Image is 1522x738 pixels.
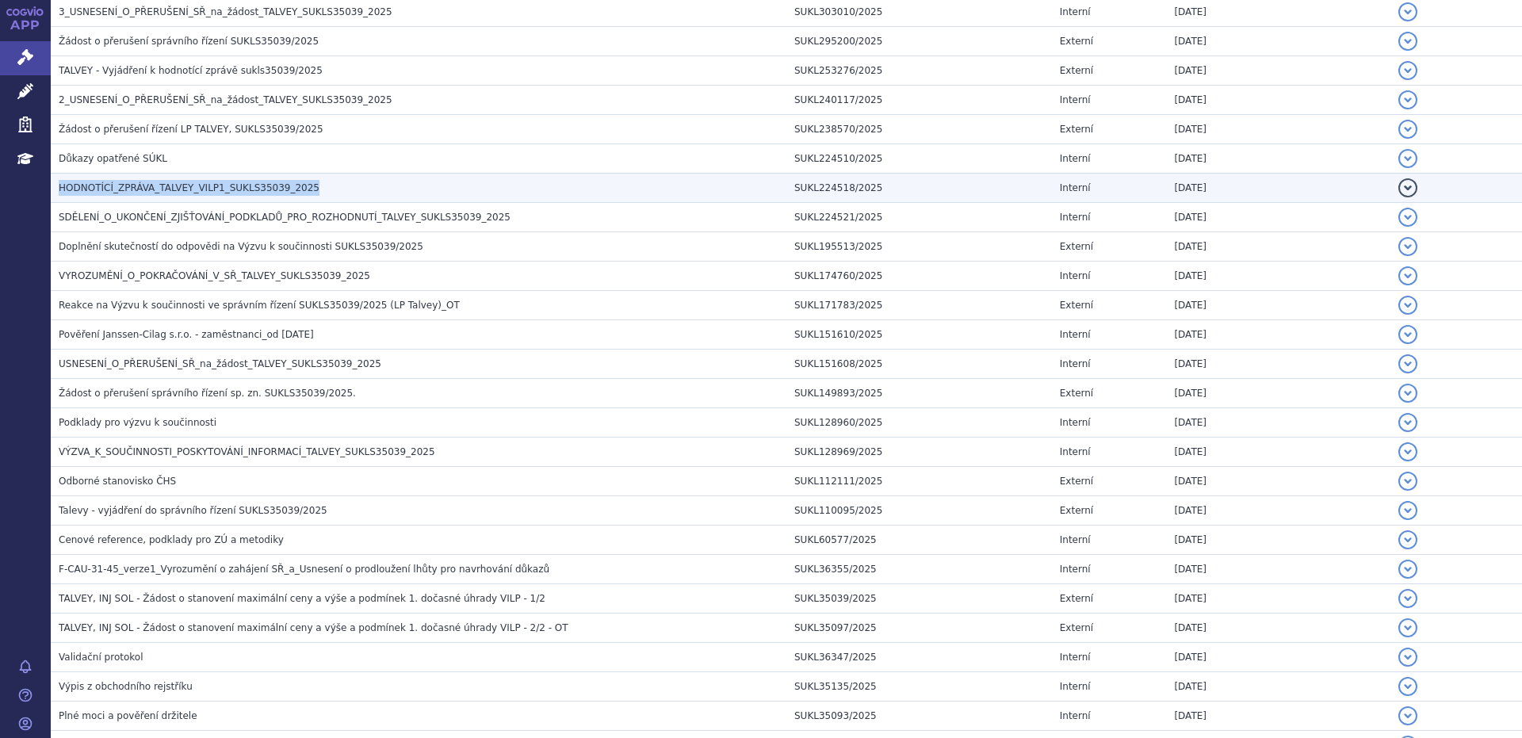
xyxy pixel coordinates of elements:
span: F-CAU-31-45_verze1_Vyrozumění o zahájení SŘ_a_Usnesení o prodloužení lhůty pro navrhování důkazů [59,564,549,575]
button: detail [1398,208,1417,227]
td: [DATE] [1166,115,1390,144]
td: SUKL110095/2025 [786,496,1052,526]
span: Interní [1060,446,1091,457]
td: SUKL151610/2025 [786,320,1052,350]
button: detail [1398,266,1417,285]
td: [DATE] [1166,86,1390,115]
span: Odborné stanovisko ČHS [59,476,176,487]
span: Externí [1060,593,1093,604]
span: HODNOTÍCÍ_ZPRÁVA_TALVEY_VILP1_SUKLS35039_2025 [59,182,319,193]
span: Interní [1060,182,1091,193]
span: Reakce na Výzvu k součinnosti ve správním řízení SUKLS35039/2025 (LP Talvey)_OT [59,300,460,311]
span: TALVEY - Vyjádření k hodnotící zprávě sukls35039/2025 [59,65,323,76]
td: SUKL295200/2025 [786,27,1052,56]
span: Externí [1060,36,1093,47]
td: SUKL36347/2025 [786,643,1052,672]
span: Externí [1060,241,1093,252]
button: detail [1398,90,1417,109]
button: detail [1398,530,1417,549]
span: 3_USNESENÍ_O_PŘERUŠENÍ_SŘ_na_žádost_TALVEY_SUKLS35039_2025 [59,6,392,17]
button: detail [1398,32,1417,51]
td: [DATE] [1166,320,1390,350]
td: SUKL224518/2025 [786,174,1052,203]
button: detail [1398,618,1417,637]
span: Externí [1060,65,1093,76]
td: SUKL253276/2025 [786,56,1052,86]
span: Žádost o přerušení správního řízení SUKLS35039/2025 [59,36,319,47]
td: [DATE] [1166,379,1390,408]
span: Interní [1060,329,1091,340]
button: detail [1398,560,1417,579]
td: [DATE] [1166,702,1390,731]
span: USNESENÍ_O_PŘERUŠENÍ_SŘ_na_žádost_TALVEY_SUKLS35039_2025 [59,358,381,369]
span: Interní [1060,6,1091,17]
td: SUKL128960/2025 [786,408,1052,438]
td: [DATE] [1166,496,1390,526]
button: detail [1398,501,1417,520]
button: detail [1398,61,1417,80]
button: detail [1398,237,1417,256]
span: Interní [1060,153,1091,164]
span: 2_USNESENÍ_O_PŘERUŠENÍ_SŘ_na_žádost_TALVEY_SUKLS35039_2025 [59,94,392,105]
td: [DATE] [1166,438,1390,467]
td: SUKL149893/2025 [786,379,1052,408]
button: detail [1398,325,1417,344]
td: [DATE] [1166,526,1390,555]
span: Interní [1060,270,1091,281]
td: SUKL35135/2025 [786,672,1052,702]
button: detail [1398,149,1417,168]
td: SUKL224521/2025 [786,203,1052,232]
span: Žádost o přerušení řízení LP TALVEY, SUKLS35039/2025 [59,124,323,135]
td: SUKL112111/2025 [786,467,1052,496]
td: SUKL36355/2025 [786,555,1052,584]
span: Interní [1060,417,1091,428]
td: SUKL60577/2025 [786,526,1052,555]
span: Plné moci a pověření držitele [59,710,197,721]
td: [DATE] [1166,350,1390,379]
td: SUKL171783/2025 [786,291,1052,320]
span: SDĚLENÍ_O_UKONČENÍ_ZJIŠŤOVÁNÍ_PODKLADŮ_PRO_ROZHODNUTÍ_TALVEY_SUKLS35039_2025 [59,212,511,223]
span: Podklady pro výzvu k součinnosti [59,417,216,428]
td: SUKL238570/2025 [786,115,1052,144]
button: detail [1398,413,1417,432]
span: Žádost o přerušení správního řízení sp. zn. SUKLS35039/2025. [59,388,356,399]
span: Doplnění skutečností do odpovědi na Výzvu k součinnosti SUKLS35039/2025 [59,241,423,252]
button: detail [1398,296,1417,315]
td: [DATE] [1166,408,1390,438]
td: SUKL128969/2025 [786,438,1052,467]
td: SUKL240117/2025 [786,86,1052,115]
td: [DATE] [1166,203,1390,232]
span: Externí [1060,476,1093,487]
button: detail [1398,589,1417,608]
span: Interní [1060,534,1091,545]
td: [DATE] [1166,174,1390,203]
button: detail [1398,120,1417,139]
span: Externí [1060,505,1093,516]
span: Externí [1060,300,1093,311]
td: [DATE] [1166,584,1390,614]
td: [DATE] [1166,56,1390,86]
span: Interní [1060,681,1091,692]
td: [DATE] [1166,27,1390,56]
td: SUKL151608/2025 [786,350,1052,379]
button: detail [1398,472,1417,491]
span: TALVEY, INJ SOL - Žádost o stanovení maximální ceny a výše a podmínek 1. dočasné úhrady VILP - 1/2 [59,593,545,604]
td: [DATE] [1166,614,1390,643]
td: [DATE] [1166,467,1390,496]
td: [DATE] [1166,672,1390,702]
span: Výpis z obchodního rejstříku [59,681,193,692]
span: Interní [1060,358,1091,369]
span: Interní [1060,212,1091,223]
span: Talevy - vyjádření do správního řízení SUKLS35039/2025 [59,505,327,516]
button: detail [1398,2,1417,21]
td: SUKL224510/2025 [786,144,1052,174]
td: SUKL35097/2025 [786,614,1052,643]
span: Externí [1060,388,1093,399]
td: SUKL174760/2025 [786,262,1052,291]
button: detail [1398,677,1417,696]
span: VÝZVA_K_SOUČINNOSTI_POSKYTOVÁNÍ_INFORMACÍ_TALVEY_SUKLS35039_2025 [59,446,435,457]
td: [DATE] [1166,232,1390,262]
td: SUKL35093/2025 [786,702,1052,731]
span: Cenové reference, podklady pro ZÚ a metodiky [59,534,284,545]
td: [DATE] [1166,291,1390,320]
